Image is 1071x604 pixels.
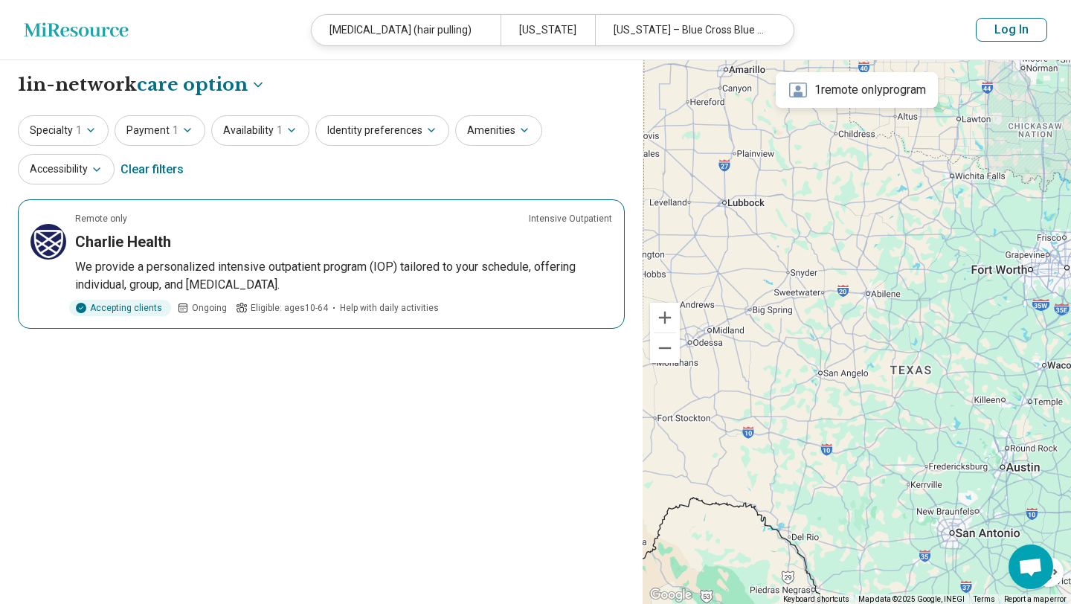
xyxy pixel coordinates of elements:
a: Open chat [1009,544,1053,589]
p: Intensive Outpatient [529,212,612,225]
div: Accepting clients [69,300,171,316]
span: 1 [173,123,178,138]
span: Eligible: ages 10-64 [251,301,328,315]
span: Map data ©2025 Google, INEGI [858,595,965,603]
p: We provide a personalized intensive outpatient program (IOP) tailored to your schedule, offering ... [75,258,612,294]
h1: 1 in-network [18,72,266,97]
button: Payment1 [115,115,205,146]
button: Specialty1 [18,115,109,146]
button: Identity preferences [315,115,449,146]
div: Clear filters [120,152,184,187]
button: Log In [976,18,1047,42]
h3: Charlie Health [75,231,171,252]
button: Care options [137,72,266,97]
button: Accessibility [18,154,115,184]
a: Terms [974,595,995,603]
div: 1 remote only program [776,72,938,108]
p: Remote only [75,212,127,225]
span: 1 [76,123,82,138]
span: Help with daily activities [340,301,439,315]
button: Amenities [455,115,542,146]
a: Report a map error [1004,595,1067,603]
button: Zoom out [650,333,680,363]
div: [MEDICAL_DATA] (hair pulling) [312,15,501,45]
span: 1 [277,123,283,138]
div: [US_STATE] [501,15,595,45]
span: Ongoing [192,301,227,315]
div: [US_STATE] – Blue Cross Blue Shield [595,15,784,45]
span: care option [137,72,248,97]
button: Zoom in [650,303,680,332]
button: Availability1 [211,115,309,146]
